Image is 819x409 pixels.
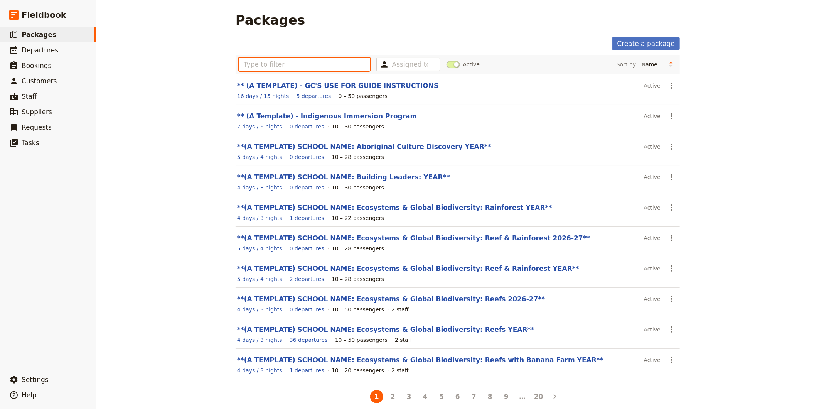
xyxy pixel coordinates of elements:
a: ** (A TEMPLATE) - GC'S USE FOR GUIDE INSTRUCTIONS [237,82,438,90]
button: 9 [500,390,513,403]
span: 4 days / 3 nights [237,184,282,191]
button: Next [548,390,561,403]
div: Active [644,171,661,184]
a: **(A TEMPLATE) SCHOOL NAME: Ecosystems & Global Biodiversity: Reef & Rainforest 2026-27** [237,234,590,242]
a: View the itinerary for this package [237,214,282,222]
div: 2 staff [395,336,412,344]
div: 10 – 30 passengers [332,184,384,191]
a: **(A TEMPLATE) SCHOOL NAME: Ecosystems & Global Biodiversity: Rainforest YEAR** [237,204,552,211]
div: Active [644,201,661,214]
button: Actions [665,140,678,153]
span: Fieldbook [22,9,66,21]
a: View the itinerary for this package [237,184,282,191]
span: Requests [22,123,52,131]
a: View the departures for this package [290,214,324,222]
a: ** (A Template) - Indigenous Immersion Program [237,112,417,120]
div: 10 – 28 passengers [332,153,384,161]
div: 2 staff [391,306,408,313]
div: 10 – 30 passengers [332,123,384,130]
a: View the departures for this package [290,245,324,252]
button: Actions [665,79,678,92]
a: View the itinerary for this package [237,153,282,161]
div: Active [644,79,661,92]
a: **(A TEMPLATE) SCHOOL NAME: Ecosystems & Global Biodiversity: Reefs YEAR** [237,326,534,333]
div: Active [644,353,661,367]
button: 2 [386,390,399,403]
button: 3 [403,390,416,403]
a: **(A TEMPLATE) SCHOOL NAME: Ecosystems & Global Biodiversity: Reefs 2026-27** [237,295,545,303]
div: Active [644,110,661,123]
span: 4 days / 3 nights [237,337,282,343]
div: 10 – 28 passengers [332,275,384,283]
a: Create a package [612,37,680,50]
a: View the departures for this package [290,123,324,130]
select: Sort by: [638,59,665,70]
a: View the itinerary for this package [237,245,282,252]
button: 4 [419,390,432,403]
button: 5 [435,390,448,403]
span: Tasks [22,139,39,147]
span: Staff [22,93,37,100]
span: Packages [22,31,56,39]
span: 16 days / 15 nights [237,93,289,99]
a: View the itinerary for this package [237,306,282,313]
div: Active [644,232,661,245]
button: 8 [484,390,497,403]
span: 5 days / 4 nights [237,276,282,282]
span: Sort by: [617,61,637,68]
a: View the departures for this package [297,92,331,100]
a: **(A TEMPLATE) SCHOOL NAME: Aboriginal Culture Discovery YEAR** [237,143,491,150]
button: Actions [665,232,678,245]
span: Active [463,61,480,68]
span: 5 days / 4 nights [237,154,282,160]
button: Actions [665,262,678,275]
a: View the departures for this package [290,184,324,191]
span: 4 days / 3 nights [237,215,282,221]
a: **(A TEMPLATE) SCHOOL NAME: Building Leaders: YEAR** [237,173,450,181]
a: View the itinerary for this package [237,275,282,283]
a: View the departures for this package [290,336,328,344]
a: View the departures for this package [290,306,324,313]
a: **(A TEMPLATE) SCHOOL NAME: Ecosystems & Global Biodiversity: Reef & Rainforest YEAR** [237,265,579,272]
div: 10 – 22 passengers [332,214,384,222]
a: View the itinerary for this package [237,336,282,344]
div: Active [644,262,661,275]
div: 0 – 50 passengers [339,92,388,100]
span: Customers [22,77,57,85]
div: Active [644,140,661,153]
span: Settings [22,376,49,384]
div: Active [644,323,661,336]
button: Actions [665,353,678,367]
span: Departures [22,46,58,54]
div: Active [644,292,661,306]
button: Actions [665,171,678,184]
span: Bookings [22,62,51,69]
span: 4 days / 3 nights [237,306,282,313]
div: 10 – 50 passengers [335,336,388,344]
a: View the departures for this package [290,275,324,283]
button: Change sort direction [665,59,677,70]
li: … [514,390,531,403]
span: 4 days / 3 nights [237,367,282,374]
a: View the itinerary for this package [237,92,289,100]
button: Actions [665,201,678,214]
div: 2 staff [391,367,408,374]
button: 1 [370,390,383,403]
ul: Pagination [352,389,563,405]
input: Assigned to [392,60,428,69]
a: View the itinerary for this package [237,123,282,130]
button: Actions [665,110,678,123]
input: Type to filter [239,58,370,71]
a: View the departures for this package [290,153,324,161]
a: **(A TEMPLATE) SCHOOL NAME: Ecosystems & Global Biodiversity: Reefs with Banana Farm YEAR** [237,356,603,364]
div: 10 – 28 passengers [332,245,384,252]
span: 5 days / 4 nights [237,245,282,252]
span: Help [22,391,37,399]
div: 10 – 50 passengers [332,306,384,313]
button: Actions [665,323,678,336]
h1: Packages [236,12,305,28]
span: 7 days / 6 nights [237,123,282,130]
a: View the itinerary for this package [237,367,282,374]
a: View the departures for this package [290,367,324,374]
button: Actions [665,292,678,306]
